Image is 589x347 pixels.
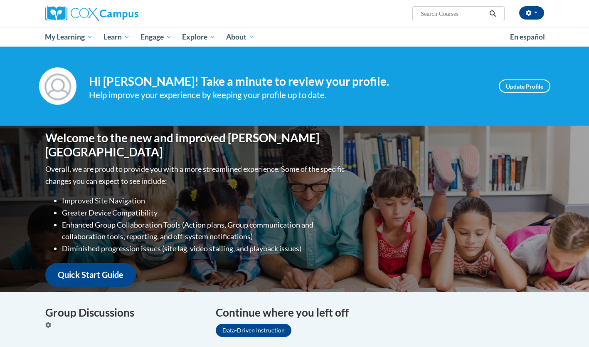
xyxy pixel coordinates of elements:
[98,27,135,47] a: Learn
[45,6,203,21] a: Cox Campus
[33,27,557,47] div: Main menu
[510,32,545,41] span: En español
[216,305,544,321] h4: Continue where you left off
[216,324,291,337] a: Data-Driven Instruction
[45,131,347,159] h1: Welcome to the new and improved [PERSON_NAME][GEOGRAPHIC_DATA]
[182,32,215,42] span: Explore
[89,88,486,102] div: Help improve your experience by keeping your profile up to date.
[486,9,499,19] button: Search
[45,163,347,187] p: Overall, we are proud to provide you with a more streamlined experience. Some of the specific cha...
[499,79,550,93] a: Update Profile
[62,207,347,219] li: Greater Device Compatibility
[420,9,486,19] input: Search Courses
[140,32,172,42] span: Engage
[62,219,347,243] li: Enhanced Group Collaboration Tools (Action plans, Group communication and collaboration tools, re...
[135,27,177,47] a: Engage
[104,32,130,42] span: Learn
[45,305,203,321] h4: Group Discussions
[89,74,486,89] h4: Hi [PERSON_NAME]! Take a minute to review your profile.
[39,67,76,105] img: Profile Image
[40,27,99,47] a: My Learning
[45,263,136,287] a: Quick Start Guide
[226,32,254,42] span: About
[177,27,221,47] a: Explore
[221,27,260,47] a: About
[62,243,347,255] li: Diminished progression issues (site lag, video stalling, and playback issues)
[45,32,93,42] span: My Learning
[62,195,347,207] li: Improved Site Navigation
[45,6,138,21] img: Cox Campus
[505,28,550,46] a: En español
[519,6,544,20] button: Account Settings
